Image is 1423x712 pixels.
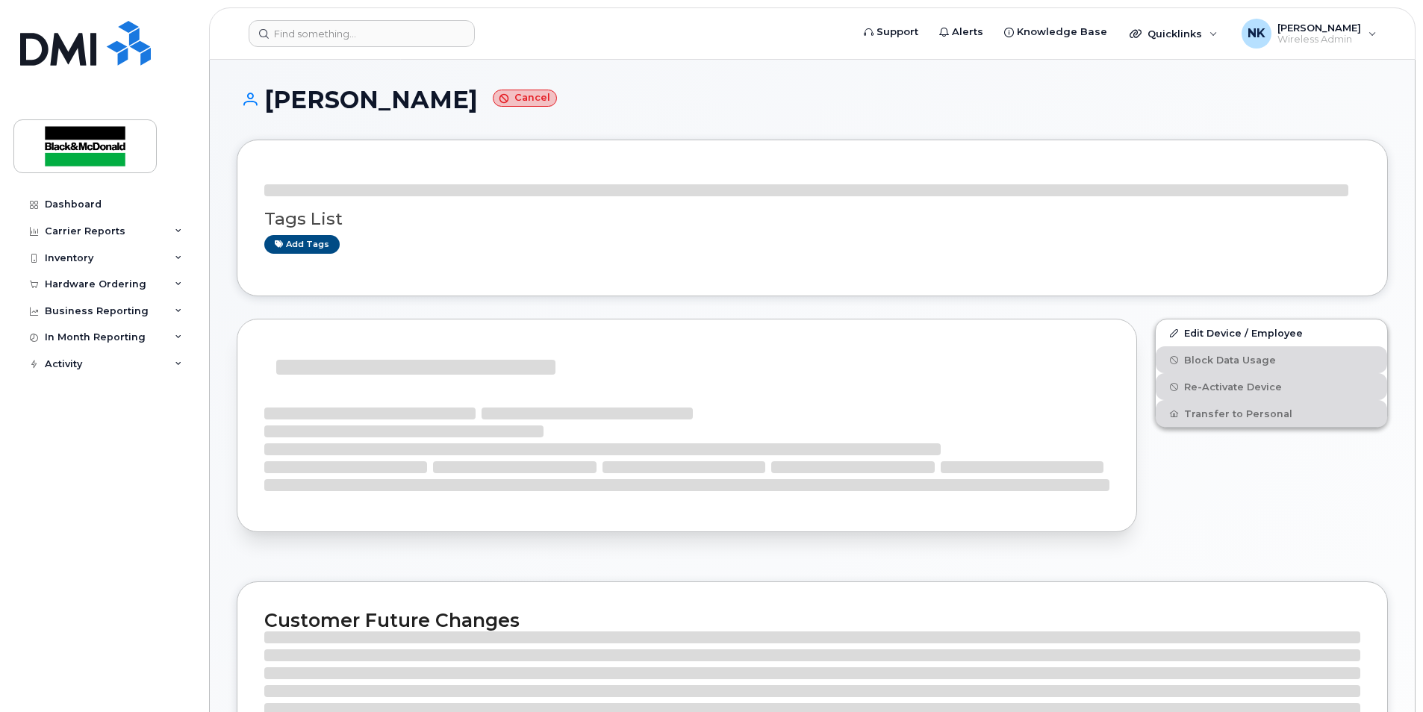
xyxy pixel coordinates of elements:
[264,235,340,254] a: Add tags
[1184,381,1282,393] span: Re-Activate Device
[264,609,1360,631] h2: Customer Future Changes
[237,87,1388,113] h1: [PERSON_NAME]
[493,90,557,107] small: Cancel
[1156,373,1387,400] button: Re-Activate Device
[1156,319,1387,346] a: Edit Device / Employee
[264,210,1360,228] h3: Tags List
[1156,346,1387,373] button: Block Data Usage
[1156,400,1387,427] button: Transfer to Personal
